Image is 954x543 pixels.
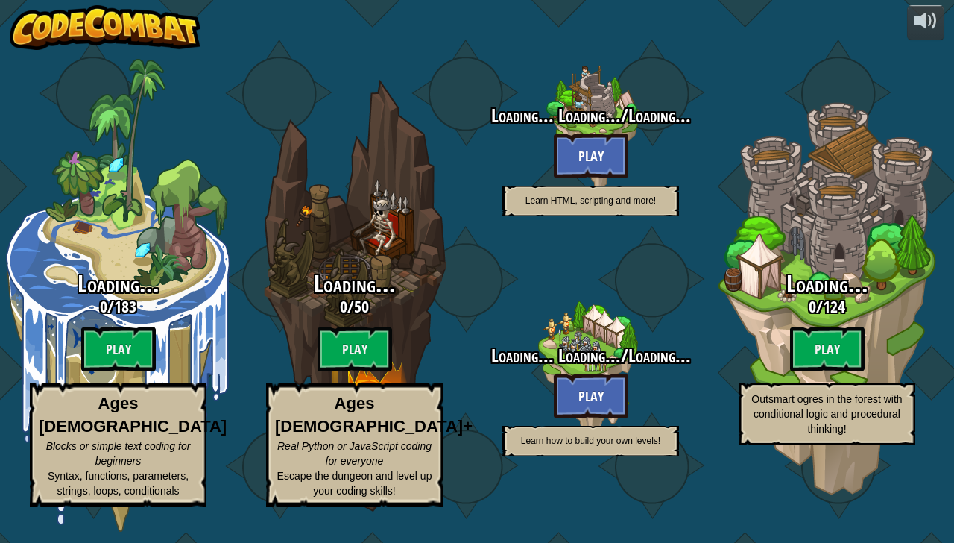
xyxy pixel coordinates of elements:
span: Loading... [314,268,396,300]
span: Learn how to build your own levels! [521,436,660,446]
button: Play [554,374,628,418]
div: Complete previous world to unlock [473,251,709,488]
span: 124 [823,295,845,318]
h3: / [709,298,945,316]
btn: Play [81,327,156,371]
span: Loading... [786,268,868,300]
span: 0 [340,295,347,318]
span: 0 [100,295,107,318]
span: 183 [114,295,136,318]
span: Outsmart ogres in the forest with conditional logic and procedural thinking! [751,393,902,435]
button: Play [554,134,628,178]
span: Real Python or JavaScript coding for everyone [277,440,432,467]
span: Loading... [78,268,159,300]
span: Loading... [628,103,691,128]
btn: Play [318,327,392,371]
div: Complete previous world to unlock [473,11,709,248]
strong: Ages [DEMOGRAPHIC_DATA] [39,394,227,436]
div: Complete previous world to unlock [236,59,473,532]
span: 50 [354,295,369,318]
span: Loading... [554,343,621,368]
span: 0 [809,295,816,318]
btn: Play [790,327,865,371]
span: Loading... [491,343,554,368]
span: Escape the dungeon and level up your coding skills! [277,470,432,497]
h3: / [236,298,473,316]
span: Loading... [628,343,691,368]
span: Blocks or simple text coding for beginners [46,440,191,467]
h3: / [473,106,709,126]
div: Complete previous world to unlock [709,59,945,532]
span: Loading... [554,103,621,128]
h3: / [473,346,709,366]
button: Adjust volume [907,5,944,40]
img: CodeCombat - Learn how to code by playing a game [10,5,200,50]
span: Syntax, functions, parameters, strings, loops, conditionals [48,470,189,497]
strong: Ages [DEMOGRAPHIC_DATA]+ [275,394,473,436]
span: Loading... [491,103,554,128]
span: Learn HTML, scripting and more! [525,195,656,206]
